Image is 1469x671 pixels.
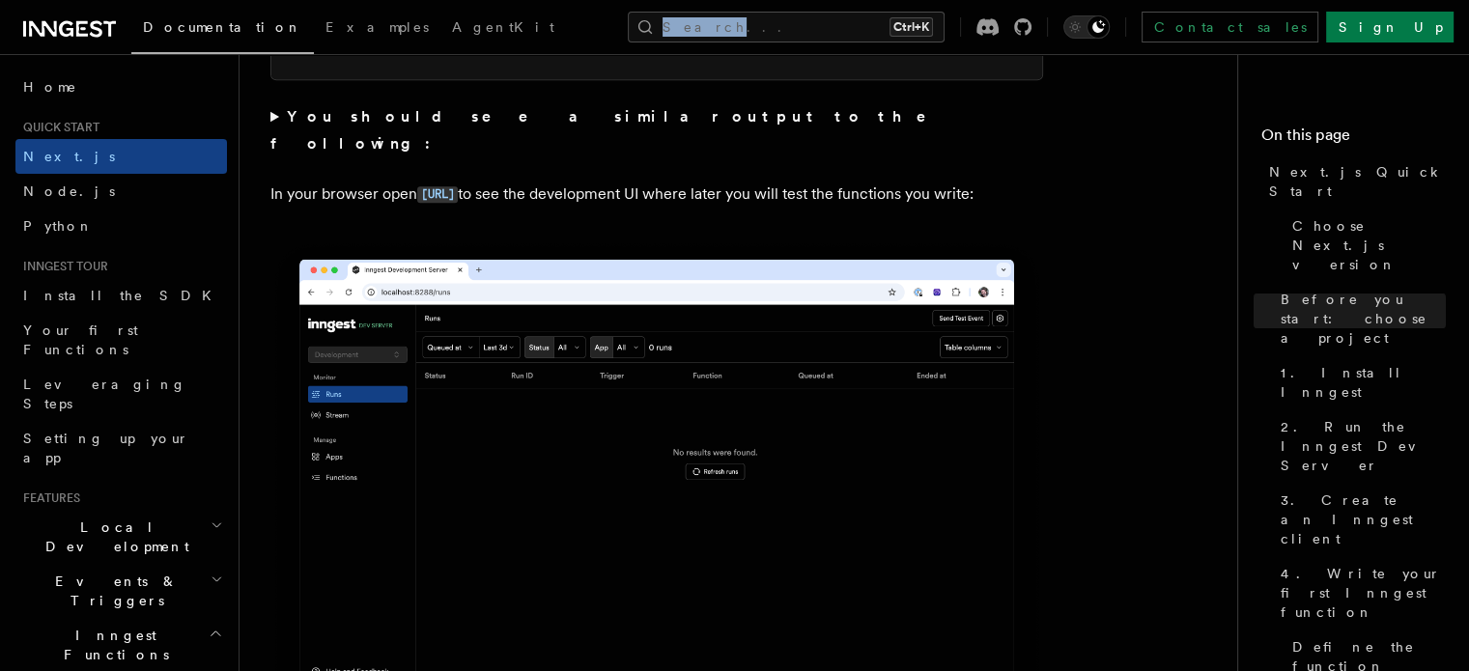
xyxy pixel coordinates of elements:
kbd: Ctrl+K [890,17,933,37]
a: Leveraging Steps [15,367,227,421]
button: Search...Ctrl+K [628,12,945,42]
span: Before you start: choose a project [1281,290,1446,348]
a: 1. Install Inngest [1273,355,1446,409]
button: Events & Triggers [15,564,227,618]
a: Documentation [131,6,314,54]
a: Next.js Quick Start [1261,154,1446,209]
span: Setting up your app [23,431,189,465]
span: Documentation [143,19,302,35]
a: 2. Run the Inngest Dev Server [1273,409,1446,483]
a: Setting up your app [15,421,227,475]
a: Contact sales [1142,12,1318,42]
a: Next.js [15,139,227,174]
span: 4. Write your first Inngest function [1281,564,1446,622]
span: Home [23,77,77,97]
span: Quick start [15,120,99,135]
a: 4. Write your first Inngest function [1273,556,1446,629]
a: 3. Create an Inngest client [1273,483,1446,556]
a: Choose Next.js version [1285,209,1446,282]
a: Home [15,70,227,104]
a: Your first Functions [15,313,227,367]
span: Local Development [15,517,211,556]
span: 2. Run the Inngest Dev Server [1281,417,1446,475]
a: [URL] [417,184,458,203]
span: Inngest tour [15,259,108,274]
a: Node.js [15,174,227,209]
strong: You should see a similar output to the following: [270,107,953,153]
span: Inngest Functions [15,626,209,664]
a: Install the SDK [15,278,227,313]
span: AgentKit [452,19,554,35]
span: Node.js [23,183,115,199]
span: 3. Create an Inngest client [1281,490,1446,548]
span: Leveraging Steps [23,377,186,411]
p: In your browser open to see the development UI where later you will test the functions you write: [270,181,1043,209]
a: Examples [314,6,440,52]
h4: On this page [1261,124,1446,154]
a: Before you start: choose a project [1273,282,1446,355]
code: [URL] [417,186,458,203]
button: Local Development [15,510,227,564]
span: Next.js [23,149,115,164]
a: AgentKit [440,6,566,52]
a: Sign Up [1326,12,1454,42]
span: Next.js Quick Start [1269,162,1446,201]
span: Choose Next.js version [1292,216,1446,274]
a: Python [15,209,227,243]
span: 1. Install Inngest [1281,363,1446,402]
span: Install the SDK [23,288,223,303]
span: Your first Functions [23,322,138,357]
span: Python [23,218,94,234]
summary: You should see a similar output to the following: [270,103,1043,157]
span: Examples [325,19,429,35]
span: Events & Triggers [15,572,211,610]
span: Features [15,490,80,506]
button: Toggle dark mode [1063,15,1110,39]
